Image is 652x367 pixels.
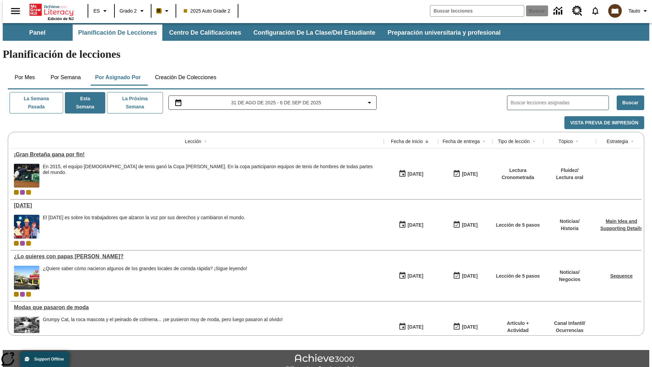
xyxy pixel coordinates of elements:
[554,327,585,334] p: Ocurrencias
[65,92,105,113] button: Esta semana
[573,137,581,145] button: Sort
[430,5,524,16] input: Buscar campo
[93,7,100,15] span: ES
[606,138,628,145] div: Estrategia
[14,254,380,260] a: ¿Lo quieres con papas fritas?, Lecciones
[14,152,380,158] div: ¡Gran Bretaña gana por fin!
[14,304,380,311] div: Modas que pasaron de moda
[26,190,31,195] span: New 2025 class
[20,190,25,195] span: OL 2025 Auto Grade 3
[407,272,423,280] div: [DATE]
[391,138,423,145] div: Fecha de inicio
[480,137,488,145] button: Sort
[451,168,480,180] button: 09/07/25: Último día en que podrá accederse la lección
[48,17,74,21] span: Edición de NJ
[14,254,380,260] div: ¿Lo quieres con papas fritas?
[559,276,580,283] p: Negocios
[396,219,425,231] button: 09/01/25: Primer día en que estuvo disponible la lección
[462,221,477,229] div: [DATE]
[43,215,245,221] div: El [DATE] es sobre los trabajadores que alzaron la voz por sus derechos y cambiaron el mundo.
[14,152,380,158] a: ¡Gran Bretaña gana por fin!, Lecciones
[498,138,530,145] div: Tipo de lección
[14,304,380,311] a: Modas que pasaron de moda, Lecciones
[43,317,283,340] div: Grumpy Cat, la roca mascota y el peinado de colmena... ¡se pusieron muy de moda, pero luego pasar...
[496,320,540,334] p: Artículo + Actividad
[20,292,25,297] div: OL 2025 Auto Grade 3
[629,7,640,15] span: Tauto
[5,1,25,21] button: Abrir el menú lateral
[511,98,609,108] input: Buscar lecciones asignadas
[90,69,146,86] button: Por asignado por
[14,215,39,239] img: una pancarta con fondo azul muestra la ilustración de una fila de diferentes hombres y mujeres co...
[451,219,480,231] button: 09/07/25: Último día en que podrá accederse la lección
[157,6,161,15] span: B
[43,164,380,188] div: En 2015, el equipo británico de tenis ganó la Copa Davis. En la copa participaron equipos de teni...
[26,241,31,246] div: New 2025 class
[608,4,622,18] img: avatar image
[248,24,381,41] button: Configuración de la clase/del estudiante
[600,219,642,231] a: Main Idea and Supporting Details
[43,164,380,175] div: En 2015, el equipo [DEMOGRAPHIC_DATA] de tenis ganó la Copa [PERSON_NAME]. En la copa participaro...
[43,215,245,239] div: El Día del Trabajo es sobre los trabajadores que alzaron la voz por sus derechos y cambiaron el m...
[451,320,480,333] button: 06/30/26: Último día en que podrá accederse la lección
[617,95,644,110] button: Buscar
[14,164,39,188] img: Tenista británico Andy Murray extendiendo todo su cuerpo para alcanzar una pelota durante un part...
[496,167,540,181] p: Lectura Cronometrada
[14,317,39,340] img: foto en blanco y negro de una chica haciendo girar unos hula-hulas en la década de 1950
[564,116,644,129] button: Vista previa de impresión
[559,269,580,276] p: Noticias /
[8,69,42,86] button: Por mes
[90,5,112,17] button: Lenguaje: ES, Selecciona un idioma
[496,273,540,280] p: Lección de 5 pasos
[496,222,540,229] p: Lección de 5 pasos
[20,241,25,246] div: OL 2025 Auto Grade 3
[117,5,149,17] button: Grado: Grado 2, Elige un grado
[604,2,626,20] button: Escoja un nuevo avatar
[3,48,649,60] h1: Planificación de lecciones
[73,24,162,41] button: Planificación de lecciones
[231,99,321,106] span: 31 de ago de 2025 - 6 de sep de 2025
[549,2,568,20] a: Centro de información
[558,138,573,145] div: Tópico
[120,7,137,15] span: Grado 2
[407,221,423,229] div: [DATE]
[560,225,579,232] p: Historia
[451,269,480,282] button: 07/03/26: Último día en que podrá accederse la lección
[610,273,633,279] a: Sequence
[462,170,477,178] div: [DATE]
[462,323,477,331] div: [DATE]
[530,137,538,145] button: Sort
[153,5,174,17] button: Boost El color de la clase es anaranjado claro. Cambiar el color de la clase.
[3,24,71,41] button: Panel
[20,351,69,367] button: Support Offline
[185,138,201,145] div: Lección
[14,266,39,290] img: Uno de los primeros locales de McDonald's, con el icónico letrero rojo y los arcos amarillos.
[107,92,163,113] button: La próxima semana
[407,170,423,178] div: [DATE]
[14,292,19,297] div: Clase actual
[14,241,19,246] span: Clase actual
[423,137,431,145] button: Sort
[442,138,480,145] div: Fecha de entrega
[14,203,380,209] a: Día del Trabajo, Lecciones
[628,137,636,145] button: Sort
[396,168,425,180] button: 09/01/25: Primer día en que estuvo disponible la lección
[626,5,652,17] button: Perfil/Configuración
[14,203,380,209] div: Día del Trabajo
[586,2,604,20] a: Notificaciones
[43,266,247,290] div: ¿Quiere saber cómo nacieron algunos de los grandes locales de comida rápida? ¡Sigue leyendo!
[3,23,649,41] div: Subbarra de navegación
[30,3,74,17] a: Portada
[201,137,210,145] button: Sort
[26,292,31,297] span: New 2025 class
[30,2,74,21] div: Portada
[568,2,586,20] a: Centro de recursos, Se abrirá en una pestaña nueva.
[10,92,63,113] button: La semana pasada
[556,174,583,181] p: Lectura oral
[3,24,507,41] div: Subbarra de navegación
